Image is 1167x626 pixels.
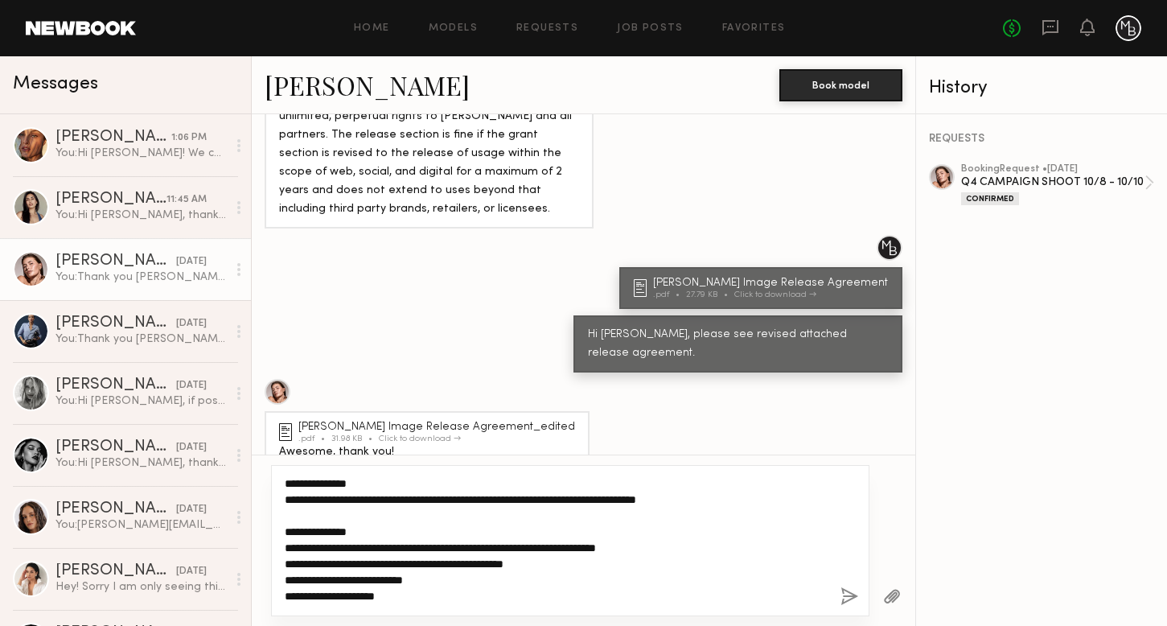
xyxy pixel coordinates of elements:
div: Hey! Sorry I am only seeing this now. I am definitely interested. Is the shoot a few days? [55,579,227,595]
div: Awesome, thank you! [279,443,575,462]
div: Confirmed [961,192,1019,205]
a: Requests [516,23,578,34]
span: Messages [13,75,98,93]
a: Book model [779,77,902,91]
div: [PERSON_NAME] [55,253,176,270]
div: Hi [PERSON_NAME], please see revised attached release agreement. [588,326,888,363]
div: You: Thank you [PERSON_NAME]! Sending the booking request now. [55,332,227,347]
div: [PERSON_NAME] [55,192,166,208]
div: [PERSON_NAME] [55,315,176,332]
div: 11:45 AM [166,192,207,208]
div: [PERSON_NAME] [55,439,176,455]
div: History [929,79,1154,97]
div: .pdf [653,290,686,299]
a: [PERSON_NAME] Image Release Agreement_edited.pdf31.98 KBClick to download [279,422,580,443]
a: Home [354,23,390,34]
a: [PERSON_NAME] Image Release Agreement.pdf27.79 KBClick to download [634,278,893,299]
div: 1:06 PM [171,130,207,146]
div: You: Hi [PERSON_NAME], thank you!! Received. [55,208,227,223]
div: You: Thank you [PERSON_NAME]! We will see you then. [DATE] we will send details regarding the sho... [55,270,227,285]
a: Models [429,23,478,34]
a: Favorites [722,23,786,34]
div: [DATE] [176,316,207,332]
div: REQUESTS [929,134,1154,145]
div: You: Hi [PERSON_NAME]! We can't wait to see you [DATE] on set. Please see shoot details below. Th... [55,146,227,161]
div: Click to download [734,290,816,299]
div: [DATE] [176,378,207,393]
div: [PERSON_NAME] [55,130,171,146]
div: [PERSON_NAME] [55,563,176,579]
div: 27.79 KB [686,290,734,299]
div: Q4 CAMPAIGN SHOOT 10/8 - 10/10 [961,175,1144,190]
div: .pdf [298,434,331,443]
a: Job Posts [617,23,684,34]
a: bookingRequest •[DATE]Q4 CAMPAIGN SHOOT 10/8 - 10/10Confirmed [961,164,1154,205]
div: [DATE] [176,564,207,579]
div: The Grant section primarily which states that there is unlimited, perpetual rights to [PERSON_NAM... [279,89,579,219]
div: [PERSON_NAME] Image Release Agreement_edited [298,422,580,433]
div: [DATE] [176,254,207,270]
div: [PERSON_NAME] Image Release Agreement [653,278,893,289]
div: [DATE] [176,440,207,455]
div: Click to download [379,434,461,443]
div: 31.98 KB [331,434,379,443]
div: [PERSON_NAME] [55,501,176,517]
a: [PERSON_NAME] [265,68,470,102]
div: booking Request • [DATE] [961,164,1144,175]
div: [PERSON_NAME] [55,377,176,393]
div: You: Hi [PERSON_NAME], if possible can you please fill out and sign back our release agreement fo... [55,393,227,409]
button: Book model [779,69,902,101]
div: You: Hi [PERSON_NAME], thank you for informing us. Our casting closed for this [DATE]. But I am m... [55,455,227,471]
div: [DATE] [176,502,207,517]
div: You: [PERSON_NAME][EMAIL_ADDRESS][DOMAIN_NAME] is great [55,517,227,533]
